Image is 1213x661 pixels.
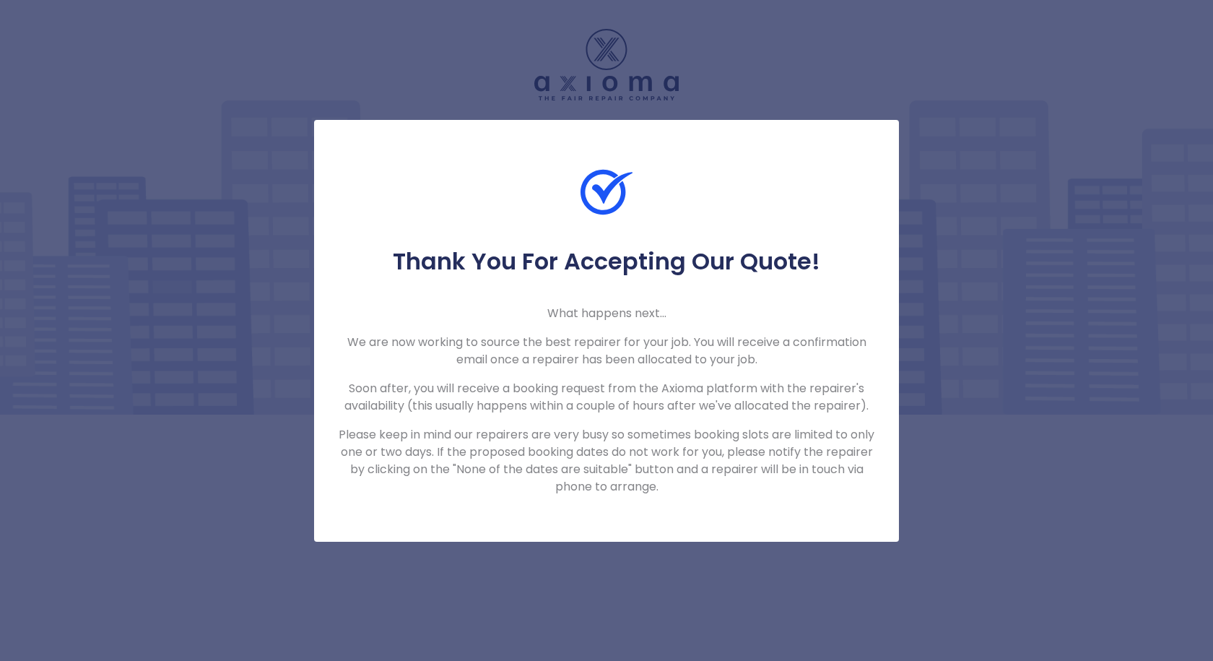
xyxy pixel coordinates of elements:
[337,426,876,496] p: Please keep in mind our repairers are very busy so sometimes booking slots are limited to only on...
[581,166,632,218] img: Check
[337,334,876,368] p: We are now working to source the best repairer for your job. You will receive a confirmation emai...
[337,305,876,322] p: What happens next...
[337,380,876,415] p: Soon after, you will receive a booking request from the Axioma platform with the repairer's avail...
[337,247,876,276] h5: Thank You For Accepting Our Quote!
